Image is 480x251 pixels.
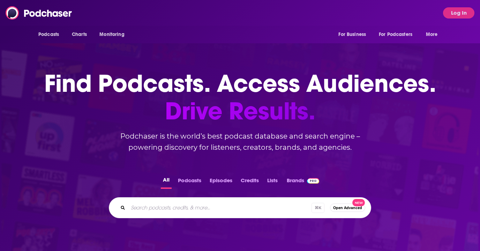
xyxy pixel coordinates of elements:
[109,197,371,218] div: Search podcasts, credits, & more...
[161,175,172,189] button: All
[330,204,365,212] button: Open AdvancedNew
[33,28,68,41] button: open menu
[6,6,73,20] img: Podchaser - Follow, Share and Rate Podcasts
[374,28,422,41] button: open menu
[44,70,436,125] h1: Find Podcasts. Access Audiences.
[379,30,412,39] span: For Podcasters
[443,7,474,19] button: Log In
[265,175,280,189] button: Lists
[239,175,261,189] button: Credits
[307,178,319,184] img: Podchaser Pro
[100,131,380,153] h2: Podchaser is the world’s best podcast database and search engine – powering discovery for listene...
[44,97,436,125] span: Drive Results.
[426,30,438,39] span: More
[312,203,324,213] span: ⌘ K
[338,30,366,39] span: For Business
[72,30,87,39] span: Charts
[421,28,447,41] button: open menu
[208,175,234,189] button: Episodes
[67,28,91,41] a: Charts
[333,28,375,41] button: open menu
[128,202,312,213] input: Search podcasts, credits, & more...
[38,30,59,39] span: Podcasts
[99,30,124,39] span: Monitoring
[95,28,133,41] button: open menu
[176,175,203,189] button: Podcasts
[333,206,362,210] span: Open Advanced
[352,199,365,206] span: New
[287,175,319,189] a: BrandsPodchaser Pro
